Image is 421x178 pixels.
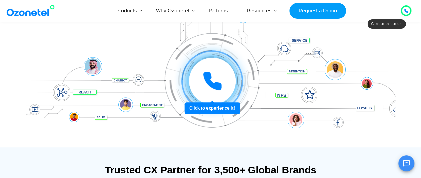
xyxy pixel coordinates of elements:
a: Request a Demo [289,3,346,19]
div: Trusted CX Partner for 3,500+ Global Brands [29,164,392,176]
button: Open chat [398,155,414,171]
